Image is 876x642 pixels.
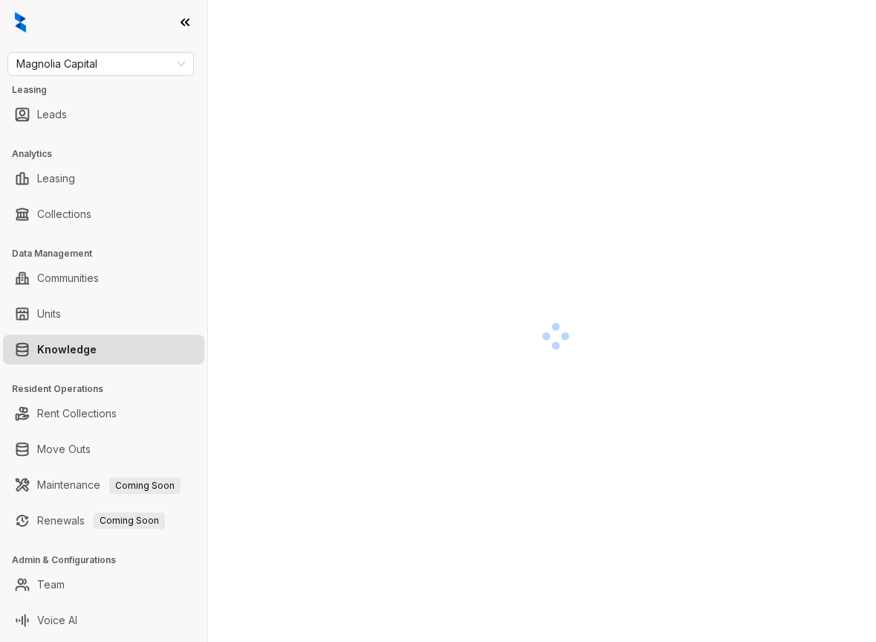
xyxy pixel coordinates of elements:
[12,382,207,396] h3: Resident Operations
[16,53,185,75] span: Magnolia Capital
[3,263,204,293] li: Communities
[3,100,204,129] li: Leads
[12,553,207,567] h3: Admin & Configurations
[15,12,26,33] img: logo
[3,570,204,600] li: Team
[37,399,117,428] a: Rent Collections
[3,606,204,635] li: Voice AI
[12,247,207,260] h3: Data Management
[94,513,165,529] span: Coming Soon
[109,478,181,494] span: Coming Soon
[37,335,97,365] a: Knowledge
[3,199,204,229] li: Collections
[37,606,77,635] a: Voice AI
[3,335,204,365] li: Knowledge
[37,506,165,536] a: RenewalsComing Soon
[37,199,91,229] a: Collections
[37,299,61,329] a: Units
[3,399,204,428] li: Rent Collections
[3,299,204,329] li: Units
[37,434,91,464] a: Move Outs
[3,470,204,500] li: Maintenance
[3,164,204,193] li: Leasing
[3,434,204,464] li: Move Outs
[3,506,204,536] li: Renewals
[37,100,67,129] a: Leads
[12,147,207,161] h3: Analytics
[37,570,65,600] a: Team
[12,83,207,97] h3: Leasing
[37,164,75,193] a: Leasing
[37,263,99,293] a: Communities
